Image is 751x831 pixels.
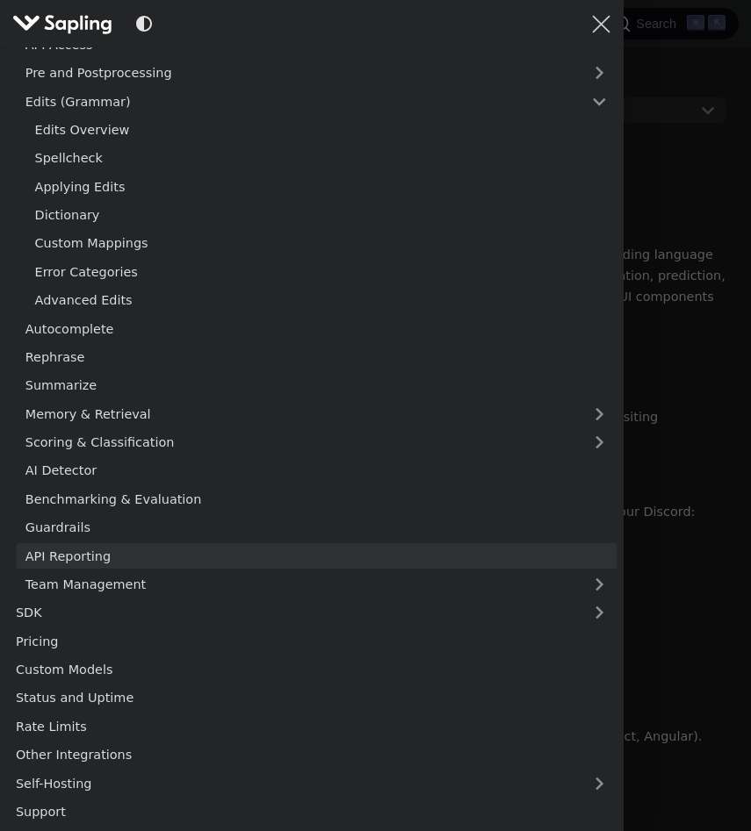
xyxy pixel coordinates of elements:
[16,345,617,370] a: Rephrase
[16,515,617,541] a: Guardrails
[16,458,617,484] a: AI Detector
[6,713,617,739] a: Rate Limits
[6,742,617,768] a: Other Integrations
[6,799,617,825] a: Support
[25,146,617,171] a: Spellcheck
[25,174,617,199] a: Applying Edits
[6,628,617,654] a: Pricing
[12,11,112,37] img: Sapling.ai
[16,89,617,114] a: Edits (Grammar)
[16,401,617,426] a: Memory & Retrieval
[25,231,617,256] a: Custom Mappings
[25,259,617,284] a: Error Categories
[6,685,617,711] a: Status and Uptime
[16,316,617,341] a: Autocomplete
[16,572,617,598] a: Team Management
[25,203,617,228] a: Dictionary
[16,430,617,455] a: Scoring & Classification
[6,770,617,796] a: Self-Hosting
[16,61,617,86] a: Pre and Postprocessing
[16,543,617,569] a: API Reporting
[592,15,610,33] button: Close navigation bar
[6,600,582,626] a: SDK
[132,11,157,37] button: Switch between dark and light mode (currently system mode)
[25,288,617,313] a: Advanced Edits
[6,657,617,683] a: Custom Models
[582,600,617,626] button: Expand sidebar category 'SDK'
[12,11,119,37] a: Sapling.ai
[16,373,617,398] a: Summarize
[16,486,617,512] a: Benchmarking & Evaluation
[25,118,617,143] a: Edits Overview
